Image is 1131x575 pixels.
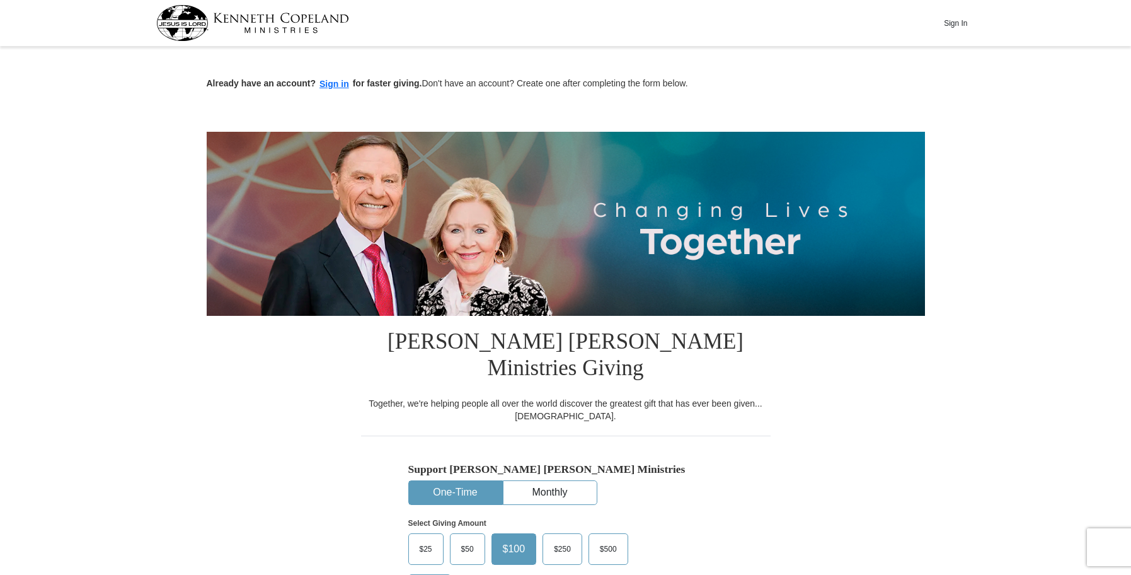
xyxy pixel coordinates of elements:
[316,77,353,91] button: Sign in
[409,481,502,504] button: One-Time
[548,540,577,559] span: $250
[937,13,975,33] button: Sign In
[408,463,723,476] h5: Support [PERSON_NAME] [PERSON_NAME] Ministries
[497,540,532,559] span: $100
[361,316,771,397] h1: [PERSON_NAME] [PERSON_NAME] Ministries Giving
[207,78,422,88] strong: Already have an account? for faster giving.
[413,540,439,559] span: $25
[361,397,771,422] div: Together, we're helping people all over the world discover the greatest gift that has ever been g...
[156,5,349,41] img: kcm-header-logo.svg
[503,481,597,504] button: Monthly
[455,540,480,559] span: $50
[207,77,925,91] p: Don't have an account? Create one after completing the form below.
[408,519,486,528] strong: Select Giving Amount
[594,540,623,559] span: $500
